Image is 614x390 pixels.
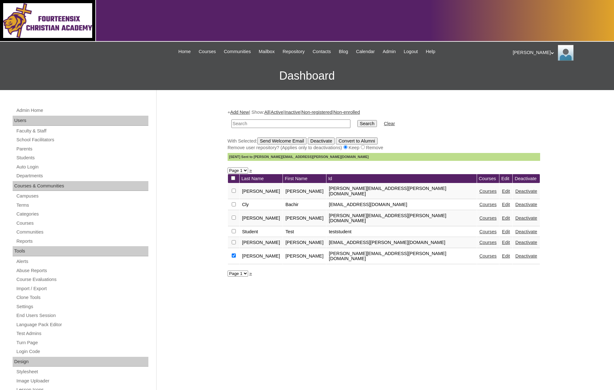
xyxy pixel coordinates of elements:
a: » [249,271,252,276]
span: Communities [224,48,251,55]
a: Parents [16,145,148,153]
td: [PERSON_NAME] [240,210,283,226]
a: Admin Home [16,107,148,114]
td: teststudent [326,227,477,237]
a: Edit [502,189,510,194]
a: Help [423,48,438,55]
a: Repository [279,48,308,55]
a: Deactivate [515,202,537,207]
div: + | Show: | | | | [228,109,540,161]
a: Students [16,154,148,162]
td: [PERSON_NAME][EMAIL_ADDRESS][PERSON_NAME][DOMAIN_NAME] [326,210,477,226]
td: [EMAIL_ADDRESS][PERSON_NAME][DOMAIN_NAME] [326,237,477,248]
a: Settings [16,303,148,311]
a: Auto Login [16,163,148,171]
a: Stylesheet [16,368,148,376]
a: Communities [221,48,254,55]
input: Search [357,120,377,127]
a: Clear [384,121,395,126]
td: [PERSON_NAME] [283,248,326,264]
input: Convert to Alumni [336,137,378,144]
img: logo-white.png [3,3,92,38]
input: Deactivate [308,137,335,144]
a: Edit [502,229,510,234]
a: Deactivate [515,240,537,245]
a: Login Code [16,348,148,356]
a: Edit [502,253,510,259]
a: Deactivate [515,189,537,194]
a: Communities [16,228,148,236]
a: Inactive [284,110,301,115]
td: [PERSON_NAME] [240,237,283,248]
a: Abuse Reports [16,267,148,275]
td: Bachir [283,199,326,210]
div: Design [13,357,148,367]
a: Deactivate [515,229,537,234]
td: Edit [499,174,512,183]
a: Courses [480,202,497,207]
a: Non-enrolled [333,110,360,115]
td: Student [240,227,283,237]
td: Last Name [240,174,283,183]
a: Edit [502,240,510,245]
a: Contacts [309,48,334,55]
a: Calendar [353,48,378,55]
span: Repository [283,48,305,55]
div: Users [13,116,148,126]
a: Courses [480,189,497,194]
span: Help [426,48,435,55]
a: Non-registered [301,110,332,115]
a: Add New [230,110,249,115]
div: With Selected: [228,137,540,161]
a: Image Uploader [16,377,148,385]
a: Home [175,48,194,55]
a: Courses [480,216,497,221]
td: [EMAIL_ADDRESS][DOMAIN_NAME] [326,199,477,210]
a: Course Evaluations [16,276,148,283]
a: Courses [480,253,497,259]
a: Mailbox [256,48,278,55]
a: Courses [480,229,497,234]
td: First Name [283,174,326,183]
td: Deactivate [513,174,539,183]
span: Admin [383,48,396,55]
td: [PERSON_NAME][EMAIL_ADDRESS][PERSON_NAME][DOMAIN_NAME] [326,248,477,264]
a: Clone Tools [16,294,148,302]
td: Courses [477,174,499,183]
a: Courses [480,240,497,245]
a: Reports [16,237,148,245]
span: Calendar [356,48,375,55]
a: Edit [502,202,510,207]
h3: Dashboard [3,62,611,90]
span: Home [178,48,191,55]
a: All [264,110,269,115]
div: [SENT] Sent to [PERSON_NAME][EMAIL_ADDRESS][PERSON_NAME][DOMAIN_NAME] [228,153,540,161]
a: Logout [401,48,421,55]
td: [PERSON_NAME] [283,210,326,226]
span: Blog [339,48,348,55]
td: [PERSON_NAME] [240,183,283,199]
div: [PERSON_NAME] [513,45,608,61]
a: Edit [502,216,510,221]
a: Test Admins [16,330,148,338]
a: Import / Export [16,285,148,293]
td: Cly [240,199,283,210]
a: Alerts [16,258,148,265]
a: Admin [379,48,399,55]
td: [PERSON_NAME] [283,237,326,248]
a: School Facilitators [16,136,148,144]
td: [PERSON_NAME] [283,183,326,199]
a: Blog [336,48,351,55]
td: Id [326,174,477,183]
a: » [249,168,252,173]
span: Courses [199,48,216,55]
a: Campuses [16,192,148,200]
a: Departments [16,172,148,180]
div: Remove user repository? (Applies only to deactivations) Keep Remove [228,144,540,151]
a: Courses [195,48,219,55]
a: Turn Page [16,339,148,347]
td: [PERSON_NAME] [240,248,283,264]
a: Categories [16,210,148,218]
a: Faculty & Staff [16,127,148,135]
img: Cody Abrahamson [558,45,574,61]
